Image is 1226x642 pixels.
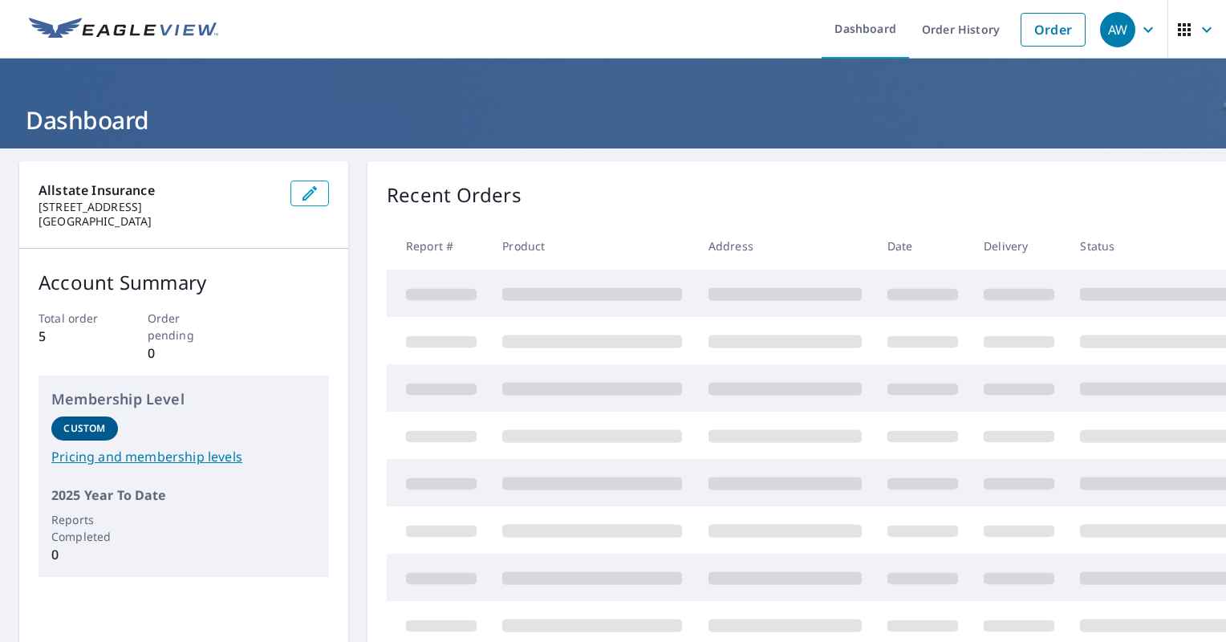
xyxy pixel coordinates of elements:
a: Pricing and membership levels [51,447,316,466]
p: Total order [39,310,112,327]
p: [STREET_ADDRESS] [39,200,278,214]
p: 0 [148,343,221,363]
th: Date [875,222,971,270]
p: 5 [39,327,112,346]
a: Order [1021,13,1086,47]
p: Reports Completed [51,511,118,545]
th: Product [489,222,695,270]
p: Allstate Insurance [39,181,278,200]
p: Custom [63,421,105,436]
img: EV Logo [29,18,218,42]
p: 0 [51,545,118,564]
p: 2025 Year To Date [51,486,316,505]
p: Order pending [148,310,221,343]
th: Address [696,222,875,270]
div: AW [1100,12,1135,47]
th: Delivery [971,222,1067,270]
p: Membership Level [51,388,316,410]
p: [GEOGRAPHIC_DATA] [39,214,278,229]
th: Report # [387,222,489,270]
h1: Dashboard [19,104,1207,136]
p: Recent Orders [387,181,522,209]
p: Account Summary [39,268,329,297]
